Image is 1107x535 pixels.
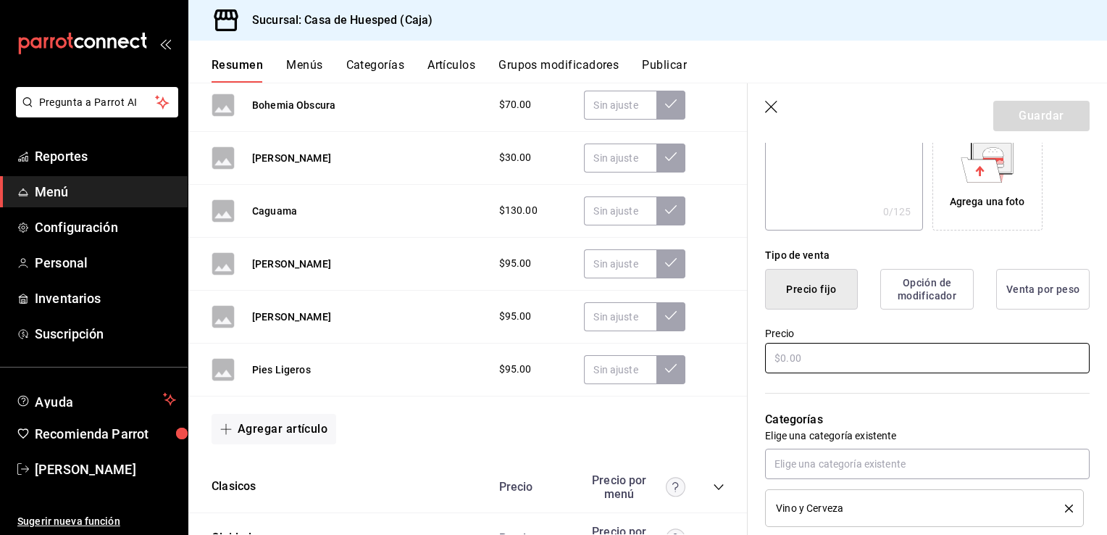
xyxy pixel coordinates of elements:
button: Agregar artículo [212,414,336,444]
button: delete [1055,505,1073,513]
button: Categorías [346,58,405,83]
input: Sin ajuste [584,302,656,331]
a: Pregunta a Parrot AI [10,105,178,120]
div: Tipo de venta [765,248,1090,263]
button: Menús [286,58,322,83]
button: open_drawer_menu [159,38,171,49]
button: Venta por peso [996,269,1090,310]
span: $95.00 [499,256,532,271]
button: Caguama [252,204,297,218]
button: Clasicos [212,478,256,495]
input: Sin ajuste [584,144,656,173]
span: Vino y Cerveza [776,503,843,513]
input: Sin ajuste [584,196,656,225]
span: Menú [35,182,176,202]
span: [PERSON_NAME] [35,460,176,479]
input: $0.00 [765,343,1090,373]
span: Reportes [35,146,176,166]
span: Pregunta a Parrot AI [39,95,156,110]
button: Pies Ligeros [252,362,311,377]
button: Bohemia Obscura [252,98,335,112]
p: Elige una categoría existente [765,428,1090,443]
span: Sugerir nueva función [17,514,176,529]
div: 0 /125 [883,204,911,219]
input: Elige una categoría existente [765,449,1090,479]
span: $70.00 [499,97,532,112]
h3: Sucursal: Casa de Huesped (Caja) [241,12,433,29]
input: Sin ajuste [584,91,656,120]
button: Artículos [427,58,475,83]
button: collapse-category-row [713,481,724,493]
button: [PERSON_NAME] [252,310,331,324]
span: Personal [35,253,176,273]
div: Precio por menú [584,473,685,501]
span: $95.00 [499,309,532,324]
span: Configuración [35,217,176,237]
span: $30.00 [499,150,532,165]
button: Grupos modificadores [498,58,619,83]
button: Pregunta a Parrot AI [16,87,178,117]
div: Precio [485,480,577,494]
span: Inventarios [35,289,176,308]
button: Precio fijo [765,269,858,310]
span: Recomienda Parrot [35,424,176,444]
span: $95.00 [499,362,532,377]
input: Sin ajuste [584,249,656,278]
div: Agrega una foto [936,124,1039,227]
button: Opción de modificador [880,269,974,310]
p: Categorías [765,411,1090,428]
button: [PERSON_NAME] [252,257,331,271]
span: Suscripción [35,324,176,344]
span: Ayuda [35,391,157,408]
input: Sin ajuste [584,355,656,384]
div: Agrega una foto [950,194,1025,210]
span: $130.00 [499,203,538,218]
button: Resumen [212,58,263,83]
button: [PERSON_NAME] [252,151,331,165]
button: Publicar [642,58,687,83]
label: Precio [765,328,1090,339]
div: navigation tabs [212,58,1107,83]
